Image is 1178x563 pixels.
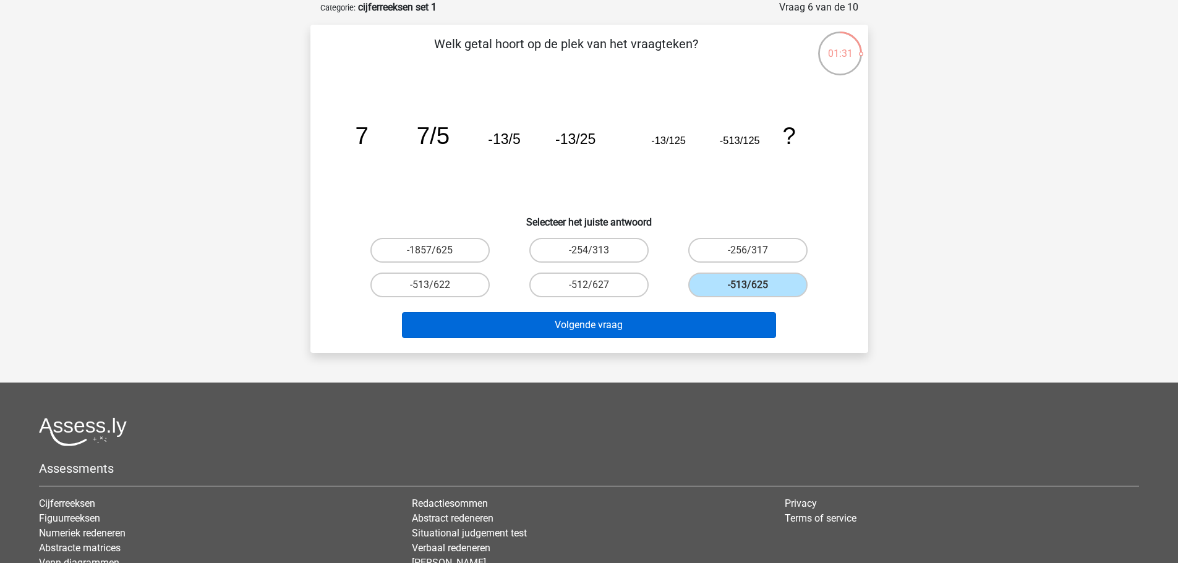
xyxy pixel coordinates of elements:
[488,131,520,147] tspan: -13/5
[412,527,527,539] a: Situational judgement test
[358,1,437,13] strong: cijferreeksen set 1
[416,122,449,149] tspan: 7/5
[402,312,776,338] button: Volgende vraag
[330,206,848,228] h6: Selecteer het juiste antwoord
[39,542,121,554] a: Abstracte matrices
[39,461,1139,476] h5: Assessments
[529,238,649,263] label: -254/313
[785,497,817,509] a: Privacy
[370,273,490,297] label: -513/622
[688,238,808,263] label: -256/317
[529,273,649,297] label: -512/627
[688,273,808,297] label: -513/625
[817,30,863,61] div: 01:31
[39,527,126,539] a: Numeriek redeneren
[719,135,759,146] tspan: -513/125
[370,238,490,263] label: -1857/625
[651,135,686,146] tspan: -13/125
[330,35,802,72] p: Welk getal hoort op de plek van het vraagteken?
[39,497,95,509] a: Cijferreeksen
[355,122,368,149] tspan: 7
[320,3,356,12] small: Categorie:
[412,497,488,509] a: Redactiesommen
[555,131,595,147] tspan: -13/25
[39,512,100,524] a: Figuurreeksen
[412,512,493,524] a: Abstract redeneren
[39,417,127,446] img: Assessly logo
[412,542,490,554] a: Verbaal redeneren
[785,512,856,524] a: Terms of service
[782,122,795,149] tspan: ?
